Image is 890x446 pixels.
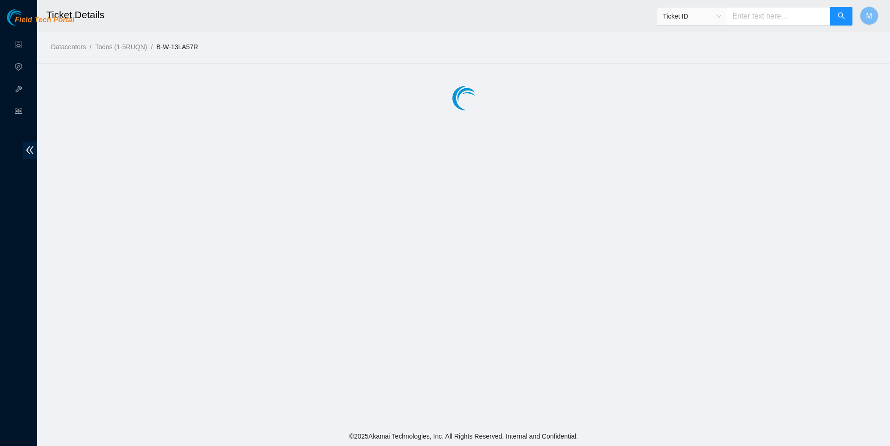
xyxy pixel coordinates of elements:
[151,43,153,51] span: /
[23,142,37,159] span: double-left
[866,10,872,22] span: M
[15,103,22,122] span: read
[156,43,198,51] a: B-W-13LA57R
[7,17,74,29] a: Akamai TechnologiesField Tech Portal
[15,16,74,25] span: Field Tech Portal
[7,9,47,26] img: Akamai Technologies
[37,427,890,446] footer: © 2025 Akamai Technologies, Inc. All Rights Reserved. Internal and Confidential.
[95,43,147,51] a: Todos (1-5RUQN)
[860,6,878,25] button: M
[663,9,721,23] span: Ticket ID
[89,43,91,51] span: /
[830,7,852,26] button: search
[838,12,845,21] span: search
[727,7,831,26] input: Enter text here...
[51,43,86,51] a: Datacenters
